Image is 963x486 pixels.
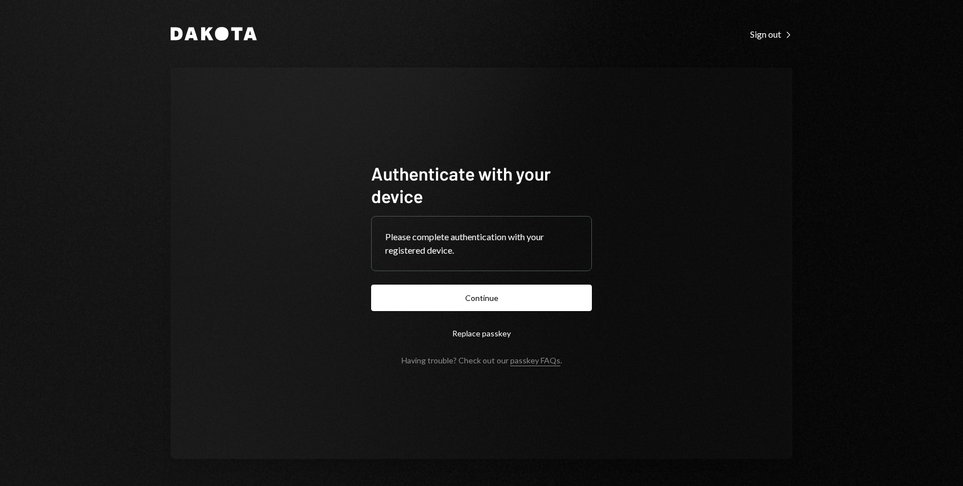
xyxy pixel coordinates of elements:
[385,230,578,257] div: Please complete authentication with your registered device.
[371,162,592,207] h1: Authenticate with your device
[402,355,562,365] div: Having trouble? Check out our .
[371,320,592,346] button: Replace passkey
[510,355,560,366] a: passkey FAQs
[371,285,592,311] button: Continue
[750,28,792,40] a: Sign out
[750,29,792,40] div: Sign out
